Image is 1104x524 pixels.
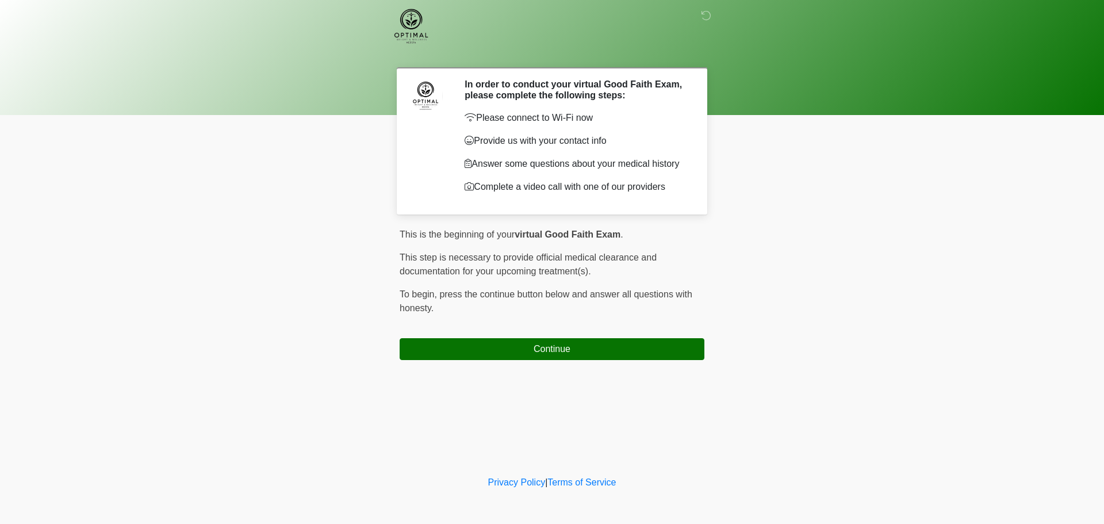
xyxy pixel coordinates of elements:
[465,79,687,101] h2: In order to conduct your virtual Good Faith Exam, please complete the following steps:
[400,338,704,360] button: Continue
[465,111,687,125] p: Please connect to Wi-Fi now
[488,477,546,487] a: Privacy Policy
[400,289,439,299] span: To begin,
[400,230,515,239] span: This is the beginning of your
[465,180,687,194] p: Complete a video call with one of our providers
[400,253,657,276] span: This step is necessary to provide official medical clearance and documentation for your upcoming ...
[620,230,623,239] span: .
[547,477,616,487] a: Terms of Service
[465,157,687,171] p: Answer some questions about your medical history
[388,9,434,44] img: Optimal Weight & Wellness Logo
[545,477,547,487] a: |
[465,134,687,148] p: Provide us with your contact info
[515,230,620,239] strong: virtual Good Faith Exam
[400,289,692,313] span: press the continue button below and answer all questions with honesty.
[408,79,443,113] img: Agent Avatar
